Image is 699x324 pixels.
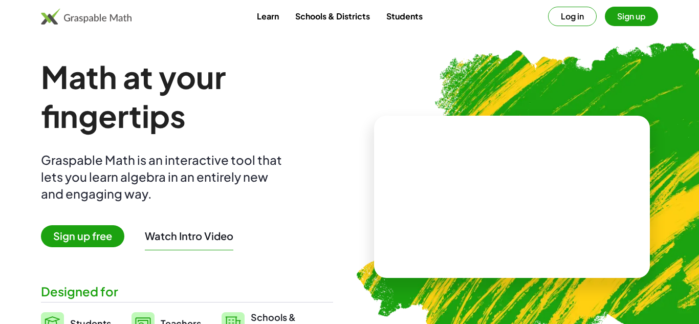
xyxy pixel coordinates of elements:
[41,152,287,202] div: Graspable Math is an interactive tool that lets you learn algebra in an entirely new and engaging...
[287,7,378,26] a: Schools & Districts
[41,283,333,300] div: Designed for
[249,7,287,26] a: Learn
[378,7,431,26] a: Students
[605,7,658,26] button: Sign up
[435,159,589,235] video: What is this? This is dynamic math notation. Dynamic math notation plays a central role in how Gr...
[548,7,597,26] button: Log in
[41,225,124,247] span: Sign up free
[145,229,233,243] button: Watch Intro Video
[41,57,333,135] h1: Math at your fingertips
